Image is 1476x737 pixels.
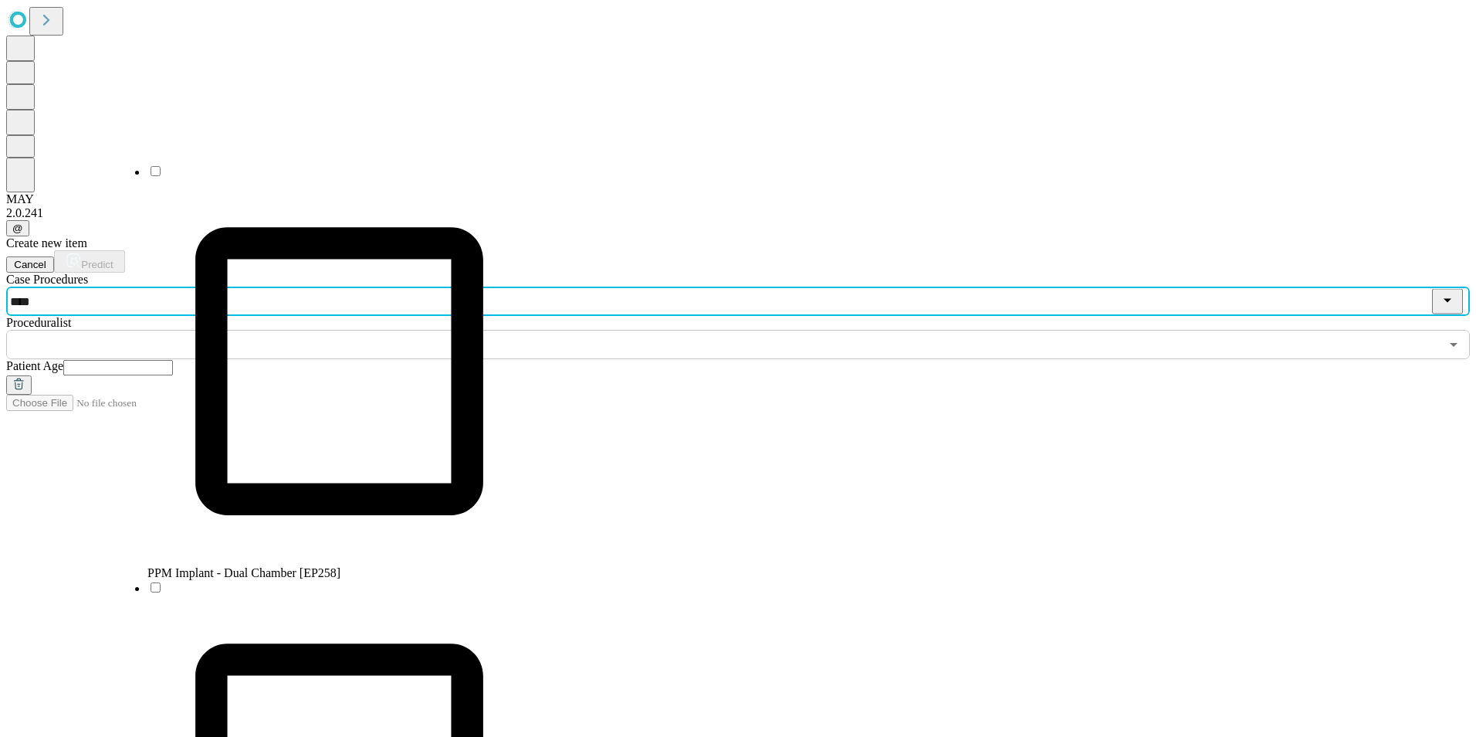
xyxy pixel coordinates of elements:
[6,256,54,273] button: Cancel
[81,259,113,270] span: Predict
[12,222,23,234] span: @
[6,273,88,286] span: Scheduled Procedure
[1432,289,1463,314] button: Close
[147,566,340,579] span: PPM Implant - Dual Chamber [EP258]
[6,236,87,250] span: Create new item
[1443,334,1464,355] button: Open
[6,359,63,372] span: Patient Age
[6,192,1470,206] div: MAY
[54,250,125,273] button: Predict
[6,206,1470,220] div: 2.0.241
[14,259,46,270] span: Cancel
[6,220,29,236] button: @
[6,316,71,329] span: Proceduralist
